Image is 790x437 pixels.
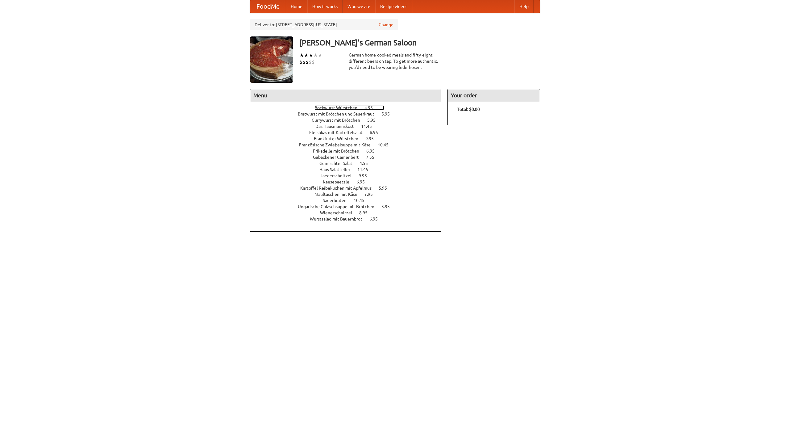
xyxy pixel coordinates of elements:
[299,59,302,65] li: $
[313,155,386,160] a: Gebackener Camenbert 7.55
[300,186,378,191] span: Kartoffel Reibekuchen mit Apfelmus
[300,186,398,191] a: Kartoffel Reibekuchen mit Apfelmus 5.95
[457,107,480,112] b: Total: $0.00
[298,204,380,209] span: Ungarische Gulaschsuppe mit Brötchen
[298,111,401,116] a: Bratwurst mit Brötchen und Sauerkraut 5.95
[250,36,293,83] img: angular.jpg
[323,179,355,184] span: Kaesepaetzle
[359,210,374,215] span: 8.95
[379,186,393,191] span: 5.95
[320,210,379,215] a: Wienerschnitzel 8.95
[375,0,412,13] a: Recipe videos
[313,155,365,160] span: Gebackener Camenbert
[319,167,380,172] a: Haus Salatteller 11.45
[286,0,307,13] a: Home
[250,0,286,13] a: FoodMe
[369,216,384,221] span: 6.95
[370,130,384,135] span: 6.95
[299,52,304,59] li: ★
[381,204,396,209] span: 3.95
[302,59,306,65] li: $
[314,136,385,141] a: Frankfurter Würstchen 9.95
[514,0,534,13] a: Help
[309,130,369,135] span: Fleishkas mit Kartoffelsalat
[299,142,400,147] a: Französische Zwiebelsuppe mit Käse 10.45
[315,124,383,129] a: Das Hausmannskost 11.45
[298,204,401,209] a: Ungarische Gulaschsuppe mit Brötchen 3.95
[319,167,356,172] span: Haus Salatteller
[378,142,395,147] span: 10.45
[309,52,313,59] li: ★
[349,52,441,70] div: German home-cooked meals and fifty-eight different beers on tap. To get more authentic, you'd nee...
[366,149,381,153] span: 6.95
[320,173,378,178] a: Jaegerschnitzel 9.95
[379,22,393,28] a: Change
[364,105,379,110] span: 4.95
[365,136,380,141] span: 9.95
[367,118,382,123] span: 5.95
[314,105,364,110] span: Bockwurst Würstchen
[310,216,368,221] span: Wurstsalad mit Bauernbrot
[250,89,441,102] h4: Menu
[381,111,396,116] span: 5.95
[312,59,315,65] li: $
[315,124,360,129] span: Das Hausmannskost
[310,216,389,221] a: Wurstsalad mit Bauernbrot 6.95
[299,36,540,49] h3: [PERSON_NAME]'s German Saloon
[448,89,540,102] h4: Your order
[320,173,358,178] span: Jaegerschnitzel
[357,167,374,172] span: 11.45
[360,161,374,166] span: 4.55
[356,179,371,184] span: 6.95
[366,155,380,160] span: 7.55
[314,105,384,110] a: Bockwurst Würstchen 4.95
[314,192,384,197] a: Maultaschen mit Käse 7.95
[319,161,379,166] a: Gemischter Salat 4.55
[312,118,387,123] a: Currywurst mit Brötchen 5.95
[314,192,364,197] span: Maultaschen mit Käse
[304,52,309,59] li: ★
[298,111,380,116] span: Bratwurst mit Brötchen und Sauerkraut
[313,149,386,153] a: Frikadelle mit Brötchen 6.95
[318,52,322,59] li: ★
[364,192,379,197] span: 7.95
[306,59,309,65] li: $
[361,124,378,129] span: 11.45
[319,161,359,166] span: Gemischter Salat
[323,198,376,203] a: Sauerbraten 10.45
[313,52,318,59] li: ★
[299,142,377,147] span: Französische Zwiebelsuppe mit Käse
[313,149,365,153] span: Frikadelle mit Brötchen
[309,59,312,65] li: $
[314,136,364,141] span: Frankfurter Würstchen
[250,19,398,30] div: Deliver to: [STREET_ADDRESS][US_STATE]
[309,130,389,135] a: Fleishkas mit Kartoffelsalat 6.95
[354,198,371,203] span: 10.45
[323,198,353,203] span: Sauerbraten
[343,0,375,13] a: Who we are
[359,173,373,178] span: 9.95
[320,210,358,215] span: Wienerschnitzel
[307,0,343,13] a: How it works
[323,179,376,184] a: Kaesepaetzle 6.95
[312,118,366,123] span: Currywurst mit Brötchen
